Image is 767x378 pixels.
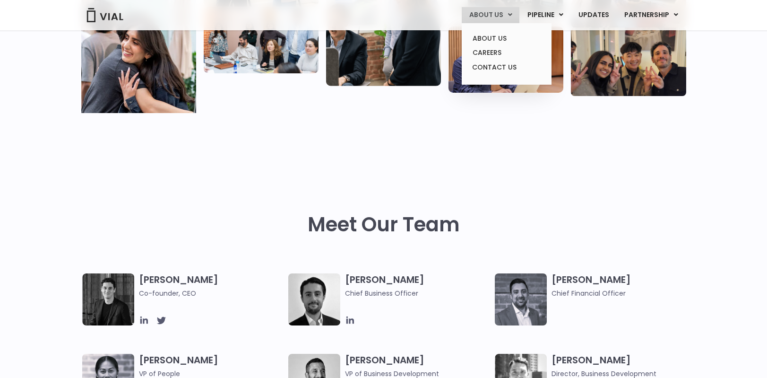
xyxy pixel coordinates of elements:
img: Man working at a computer [448,26,563,93]
a: CAREERS [465,45,548,60]
a: CONTACT US [465,60,548,75]
img: Vial Logo [86,8,124,22]
h3: [PERSON_NAME] [139,273,284,299]
img: A black and white photo of a man in a suit holding a vial. [288,273,340,325]
h2: Meet Our Team [308,213,460,236]
span: Chief Business Officer [345,288,490,299]
h3: [PERSON_NAME] [552,273,697,299]
img: Group of 3 people smiling holding up the peace sign [571,27,686,96]
img: A black and white photo of a man in a suit attending a Summit. [82,273,134,325]
h3: [PERSON_NAME] [345,273,490,299]
a: ABOUT USMenu Toggle [462,7,519,23]
a: ABOUT US [465,31,548,46]
span: Chief Financial Officer [552,288,697,299]
a: PARTNERSHIPMenu Toggle [617,7,686,23]
span: Co-founder, CEO [139,288,284,299]
img: Headshot of smiling man named Samir [495,273,547,325]
a: UPDATES [571,7,616,23]
img: Eight people standing and sitting in an office [204,7,319,73]
a: PIPELINEMenu Toggle [520,7,570,23]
